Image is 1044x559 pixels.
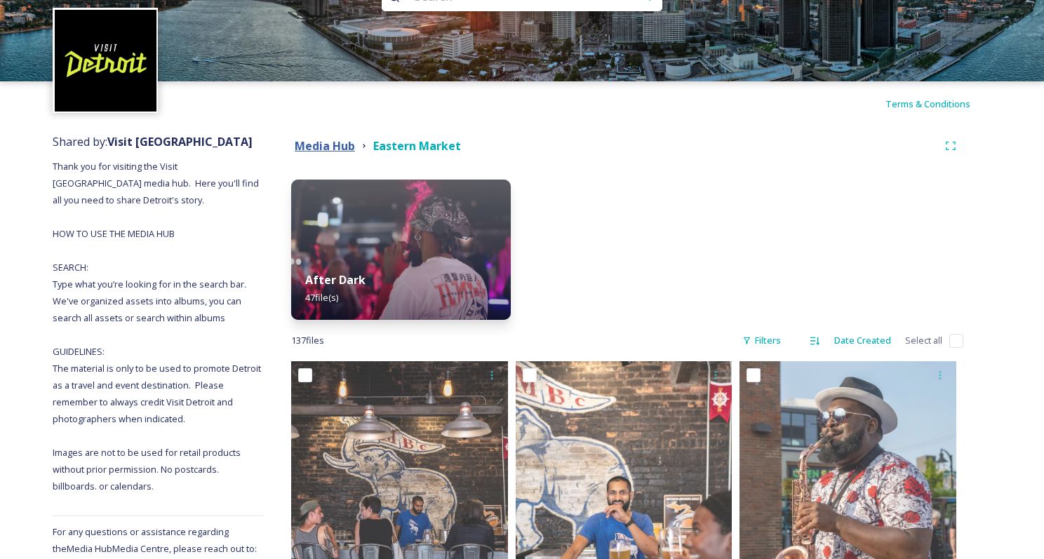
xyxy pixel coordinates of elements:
img: 627e1797-cc08-43bf-959b-633d2f8bea0e.jpg [291,180,511,320]
span: Terms & Conditions [885,97,970,110]
span: 47 file(s) [305,291,338,304]
img: VISIT%20DETROIT%20LOGO%20-%20BLACK%20BACKGROUND.png [55,10,156,112]
div: Date Created [827,327,898,354]
div: Filters [735,327,788,354]
strong: Media Hub [295,138,355,154]
span: Thank you for visiting the Visit [GEOGRAPHIC_DATA] media hub. Here you'll find all you need to sh... [53,160,263,492]
strong: Visit [GEOGRAPHIC_DATA] [107,134,253,149]
span: Select all [905,334,942,347]
span: 137 file s [291,334,324,347]
a: Terms & Conditions [885,95,991,112]
span: For any questions or assistance regarding the Media Hub Media Centre, please reach out to: [53,525,257,555]
strong: After Dark [305,272,366,288]
span: Shared by: [53,134,253,149]
strong: Eastern Market [373,138,461,154]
